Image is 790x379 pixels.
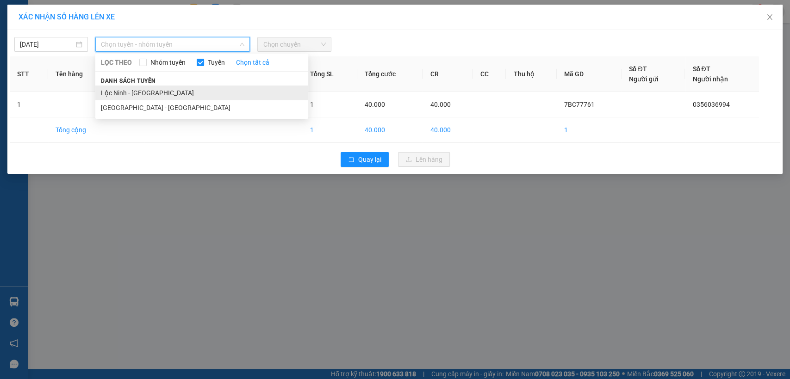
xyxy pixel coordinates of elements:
span: Quay lại [358,154,381,165]
span: Người gửi [629,75,659,83]
span: 40.000 [430,101,450,108]
th: CR [423,56,473,92]
li: Lộc Ninh - [GEOGRAPHIC_DATA] [95,86,308,100]
td: 1 [10,92,48,117]
th: STT [10,56,48,92]
input: 13/10/2025 [20,39,74,49]
td: 40.000 [423,117,473,143]
td: 1 [557,117,622,143]
span: Nhóm tuyến [147,57,189,67]
span: rollback [348,156,355,164]
button: rollbackQuay lại [341,152,389,167]
span: XÁC NHẬN SỐ HÀNG LÊN XE [19,12,115,21]
span: Tuyến [204,57,229,67]
td: Tổng cộng [48,117,113,143]
th: Tổng cước [357,56,423,92]
th: CC [473,56,506,92]
button: uploadLên hàng [398,152,450,167]
td: 40.000 [357,117,423,143]
th: Tổng SL [303,56,358,92]
span: Số ĐT [629,65,647,73]
span: 7BC77761 [564,101,595,108]
span: Chọn chuyến [263,37,325,51]
th: Thu hộ [506,56,557,92]
li: [GEOGRAPHIC_DATA] - [GEOGRAPHIC_DATA] [95,100,308,115]
span: 40.000 [365,101,385,108]
th: Tên hàng [48,56,113,92]
span: LỌC THEO [101,57,132,67]
span: 0356036994 [692,101,729,108]
span: 1 [310,101,314,108]
span: down [239,42,245,47]
span: close [766,13,773,21]
a: Chọn tất cả [236,57,269,67]
button: Close [757,5,783,31]
span: Danh sách tuyến [95,77,162,85]
td: 1 [303,117,358,143]
span: Người nhận [692,75,728,83]
span: Chọn tuyến - nhóm tuyến [101,37,244,51]
th: Mã GD [557,56,622,92]
span: Số ĐT [692,65,710,73]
